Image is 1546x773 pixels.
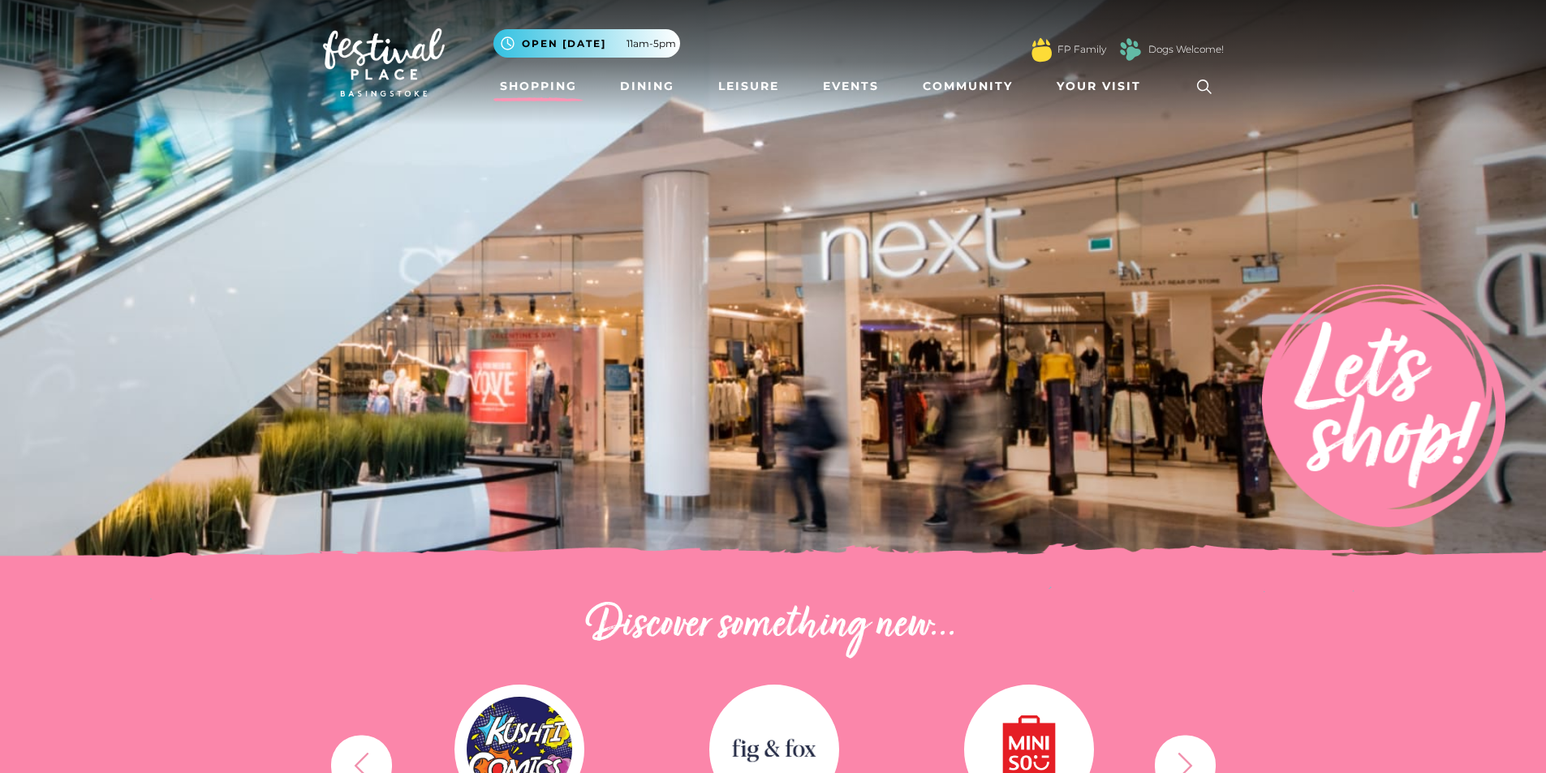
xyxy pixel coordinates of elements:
a: Events [816,71,885,101]
span: Open [DATE] [522,37,606,51]
a: Leisure [712,71,786,101]
a: Community [916,71,1019,101]
img: Festival Place Logo [323,28,445,97]
h2: Discover something new... [323,600,1224,652]
span: 11am-5pm [627,37,676,51]
a: Your Visit [1050,71,1156,101]
button: Open [DATE] 11am-5pm [493,29,680,58]
a: Dogs Welcome! [1148,42,1224,57]
a: FP Family [1057,42,1106,57]
a: Dining [614,71,681,101]
a: Shopping [493,71,584,101]
span: Your Visit [1057,78,1141,95]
